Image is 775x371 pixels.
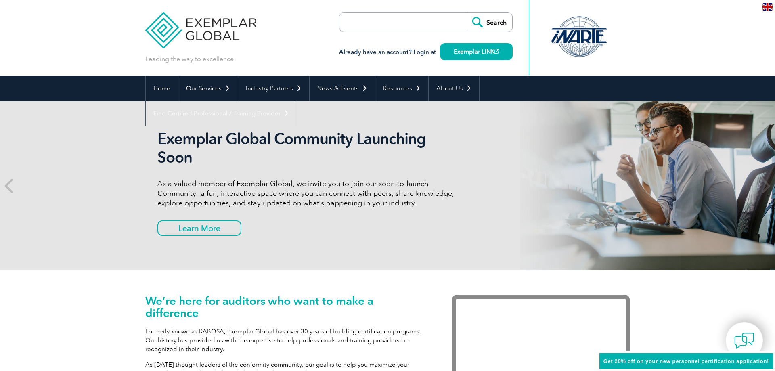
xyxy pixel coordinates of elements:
[146,76,178,101] a: Home
[734,331,754,351] img: contact-chat.png
[145,295,428,319] h1: We’re here for auditors who want to make a difference
[339,47,513,57] h3: Already have an account? Login at
[145,327,428,354] p: Formerly known as RABQSA, Exemplar Global has over 30 years of building certification programs. O...
[157,179,460,208] p: As a valued member of Exemplar Global, we invite you to join our soon-to-launch Community—a fun, ...
[146,101,297,126] a: Find Certified Professional / Training Provider
[238,76,309,101] a: Industry Partners
[440,43,513,60] a: Exemplar LINK
[468,13,512,32] input: Search
[429,76,479,101] a: About Us
[375,76,428,101] a: Resources
[603,358,769,364] span: Get 20% off on your new personnel certification application!
[494,49,499,54] img: open_square.png
[310,76,375,101] a: News & Events
[157,130,460,167] h2: Exemplar Global Community Launching Soon
[157,220,241,236] a: Learn More
[762,3,773,11] img: en
[145,54,234,63] p: Leading the way to excellence
[178,76,238,101] a: Our Services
